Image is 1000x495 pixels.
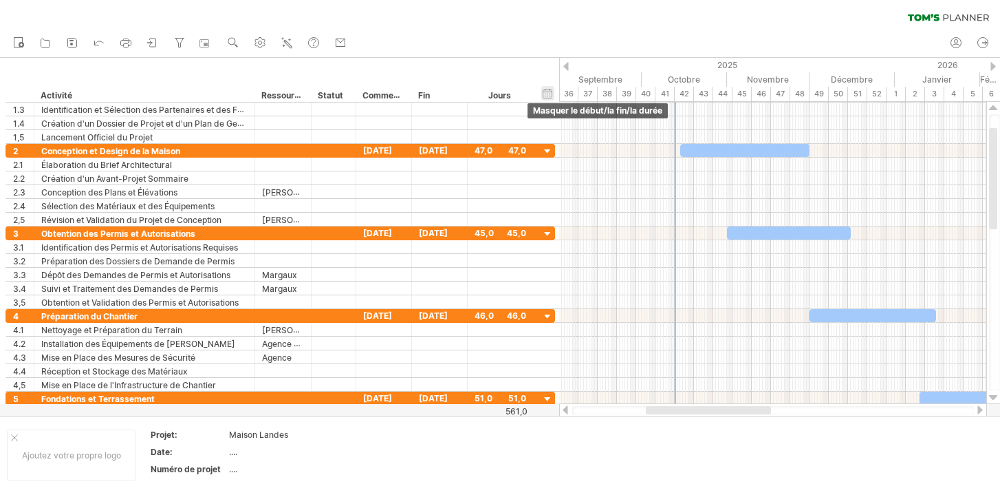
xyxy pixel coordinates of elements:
font: [DATE] [419,145,448,156]
font: 2.1 [13,160,23,170]
font: 3 [13,229,19,239]
font: 45,0 [475,228,494,238]
font: [DATE] [363,310,392,321]
font: Conception et Design de la Maison [41,146,180,156]
font: 4,5 [13,380,25,390]
font: Nettoyage et Préparation du Terrain [41,325,182,335]
font: [PERSON_NAME] [262,214,331,225]
font: 3,5 [13,297,25,308]
font: Statut [318,90,343,101]
div: Septembre 2025 [559,72,642,87]
font: 1.4 [13,118,25,129]
font: Activité [41,90,72,101]
font: [PERSON_NAME] [262,187,331,198]
font: 2.2 [13,173,25,184]
font: Lancement Officiel du Projet [41,132,153,143]
font: 48 [795,89,805,98]
font: Identification et Sélection des Partenaires et des Fournisseurs [41,104,283,115]
font: Projet: [151,430,177,440]
font: Mise en Place des Mesures de Sécurité [41,352,195,363]
font: 3 [932,89,937,98]
font: 50 [834,89,843,98]
font: 4.1 [13,325,24,335]
font: 46,0 [475,310,494,321]
font: 43 [699,89,708,98]
font: 2,5 [13,215,25,225]
font: 3.1 [13,242,24,253]
font: 4 [951,89,956,98]
font: Fin [418,90,430,101]
font: Jours [488,90,511,101]
font: 52 [872,89,882,98]
font: Obtention et Validation des Permis et Autorisations [41,297,239,308]
font: 4.4 [13,366,26,377]
div: Novembre 2025 [727,72,809,87]
font: 5 [970,89,975,98]
font: [DATE] [419,228,448,238]
font: .... [229,447,237,457]
font: [DATE] [363,228,392,238]
font: 6 [989,89,994,98]
div: Décembre 2025 [809,72,895,87]
font: 2025 [717,60,737,70]
font: Margaux [262,284,297,294]
font: 3.4 [13,284,26,294]
font: [DATE] [363,393,392,403]
font: Obtention des Permis et Autorisations [41,229,195,239]
font: Ajoutez votre propre logo [22,450,121,461]
font: [DATE] [419,310,448,321]
font: 41 [661,89,669,98]
font: 51,0 [475,393,492,403]
div: Octobre 2025 [642,72,727,87]
font: 3.3 [13,270,26,280]
font: 4.3 [13,352,26,363]
font: Janvier [922,74,952,85]
font: 2026 [937,60,958,70]
font: 561,0 [506,406,528,417]
font: 2.3 [13,187,25,198]
font: 44 [718,89,728,98]
div: Janvier 2026 [895,72,980,87]
font: 4 [13,311,19,322]
font: Installation des Équipements de [PERSON_NAME] [41,339,235,349]
font: 42 [680,89,689,98]
font: Suivi et Traitement des Demandes de Permis [41,284,218,294]
font: 45 [737,89,747,98]
font: 4.2 [13,339,25,349]
font: 37 [583,89,592,98]
font: 1.3 [13,105,25,115]
font: 40 [641,89,651,98]
font: 36 [564,89,574,98]
font: Dépôt des Demandes de Permis et Autorisations [41,270,230,280]
font: 38 [602,89,612,98]
font: 47 [776,89,785,98]
font: Fondations et Terrassement [41,394,155,404]
font: [PERSON_NAME] [262,324,331,335]
font: 46 [757,89,766,98]
font: 1 [894,89,898,98]
font: Ressource [261,89,304,101]
font: Création d'un Dossier de Projet et d'un Plan de Gestion [41,118,256,129]
font: 2.4 [13,201,25,211]
font: Margaux [262,270,297,280]
font: Septembre [578,74,622,85]
font: [DATE] [419,393,448,403]
font: Décembre [831,74,873,85]
font: [DATE] [363,145,392,156]
font: 2 [13,146,19,156]
font: 1,5 [13,132,24,143]
font: Maison Landes [229,430,288,440]
font: 5 [13,394,19,404]
font: Réception et Stockage des Matériaux [41,366,188,377]
font: Agence DCP [262,338,312,349]
font: 3.2 [13,256,25,266]
font: 39 [622,89,631,98]
font: Préparation du Chantier [41,311,138,322]
font: Date: [151,447,173,457]
font: Conception des Plans et Élévations [41,187,177,198]
font: Identification des Permis et Autorisations Requises [41,242,238,253]
font: Révision et Validation du Projet de Conception [41,215,221,225]
font: Agence [262,352,292,363]
font: 51 [854,89,862,98]
font: Préparation des Dossiers de Demande de Permis [41,256,235,266]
